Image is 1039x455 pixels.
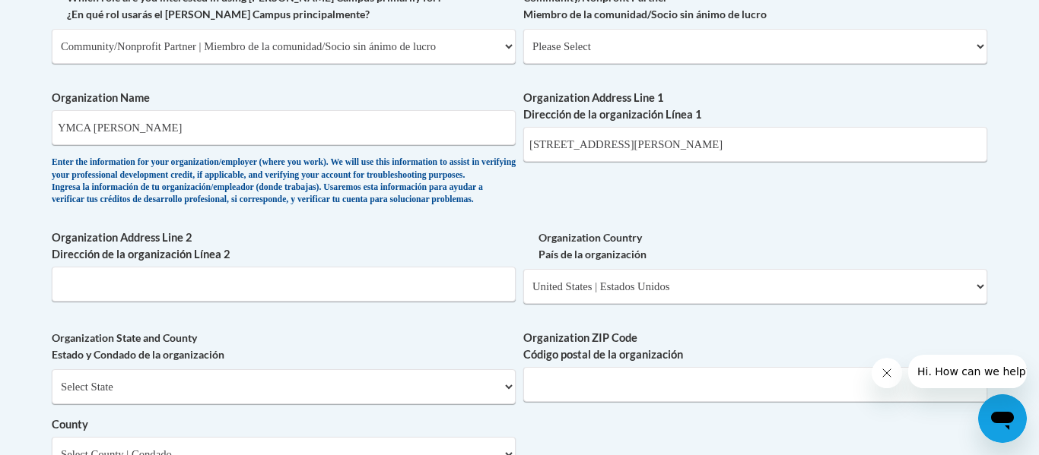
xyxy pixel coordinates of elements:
label: Organization ZIP Code Código postal de la organización [523,330,987,363]
label: Organization Address Line 2 Dirección de la organización Línea 2 [52,229,516,263]
span: Hi. How can we help? [9,11,123,23]
iframe: Button to launch messaging window [978,394,1027,443]
iframe: Close message [872,358,902,388]
label: Organization State and County Estado y Condado de la organización [52,330,516,363]
label: County [52,416,516,433]
input: Metadata input [52,110,516,145]
div: Enter the information for your organization/employer (where you work). We will use this informati... [52,156,516,207]
iframe: Message from company [908,355,1027,388]
input: Metadata input [523,367,987,402]
input: Metadata input [523,127,987,162]
label: Organization Name [52,90,516,106]
input: Metadata input [52,267,516,302]
label: Organization Address Line 1 Dirección de la organización Línea 1 [523,90,987,123]
label: Organization Country País de la organización [523,229,987,263]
